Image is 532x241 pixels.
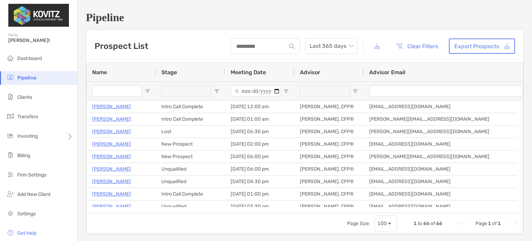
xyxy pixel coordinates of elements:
input: Advisor Email Filter Input [369,86,523,97]
div: [PERSON_NAME], CFP® [294,138,364,150]
div: Page Size [374,215,397,232]
a: [PERSON_NAME] [92,127,131,136]
img: Zoe Logo [8,3,69,28]
div: [PERSON_NAME], CFP® [294,163,364,175]
a: [PERSON_NAME] [92,115,131,123]
span: Billing [17,153,30,158]
img: pipeline icon [6,73,15,81]
div: [PERSON_NAME], CFP® [294,113,364,125]
div: [DATE] 06:00 pm [225,150,294,163]
img: get-help icon [6,229,15,237]
span: Transfers [17,114,38,120]
div: Last Page [512,221,517,226]
a: [PERSON_NAME] [92,102,131,111]
div: Previous Page [467,221,473,226]
span: Advisor [300,69,320,76]
div: New Prospect [156,138,225,150]
img: input icon [289,44,294,49]
img: settings icon [6,209,15,217]
div: [DATE] 03:30 pm [225,200,294,213]
button: Open Filter Menu [353,88,358,94]
span: Investing [17,133,38,139]
div: [PERSON_NAME], CFP® [294,126,364,138]
div: Unqualified [156,163,225,175]
span: Advisor Email [369,69,405,76]
span: Name [92,69,107,76]
img: dashboard icon [6,54,15,62]
span: Meeting Date [231,69,266,76]
span: Last 365 days [310,38,353,54]
img: clients icon [6,93,15,101]
a: Export Prospects [449,38,515,54]
h3: Prospect List [95,41,148,51]
div: [DATE] 04:30 pm [225,175,294,188]
div: [DATE] 06:00 pm [225,163,294,175]
div: Page Size: [347,221,370,226]
div: [DATE] 06:30 pm [225,126,294,138]
span: [PERSON_NAME]! [8,37,73,43]
div: [PERSON_NAME], CFP® [294,101,364,113]
span: Dashboard [17,55,42,61]
div: [PERSON_NAME], CFP® [294,200,364,213]
span: Stage [161,69,177,76]
span: 1 [414,221,417,226]
img: billing icon [6,151,15,159]
span: of [431,221,435,226]
span: Add New Client [17,191,51,197]
div: Unqualified [156,175,225,188]
span: Clients [17,94,32,100]
div: Intro Call Complete [156,188,225,200]
div: Intro Call Complete [156,101,225,113]
img: transfers icon [6,112,15,120]
div: Lost [156,126,225,138]
button: Open Filter Menu [214,88,220,94]
div: [PERSON_NAME], CFP® [294,150,364,163]
div: [DATE] 01:00 am [225,113,294,125]
span: to [418,221,422,226]
a: [PERSON_NAME] [92,140,131,148]
span: 66 [423,221,429,226]
img: firm-settings icon [6,170,15,179]
div: [PERSON_NAME], CFP® [294,188,364,200]
a: [PERSON_NAME] [92,165,131,173]
span: of [492,221,497,226]
a: [PERSON_NAME] [92,152,131,161]
span: 1 [498,221,501,226]
a: [PERSON_NAME] [92,202,131,211]
span: Pipeline [17,75,36,81]
div: First Page [459,221,464,226]
span: 1 [488,221,491,226]
img: add_new_client icon [6,190,15,198]
div: Unqualified [156,200,225,213]
img: investing icon [6,131,15,140]
div: New Prospect [156,150,225,163]
div: [DATE] 02:00 pm [225,138,294,150]
input: Meeting Date Filter Input [231,86,281,97]
button: Open Filter Menu [283,88,289,94]
span: Firm Settings [17,172,46,178]
button: Clear Filters [391,38,443,54]
button: Open Filter Menu [145,88,150,94]
span: 66 [436,221,442,226]
a: [PERSON_NAME] [92,190,131,198]
div: [DATE] 12:00 am [225,101,294,113]
span: Settings [17,211,36,217]
span: Page [476,221,487,226]
div: [DATE] 01:00 pm [225,188,294,200]
div: Intro Call Complete [156,113,225,125]
h1: Pipeline [86,11,524,24]
div: 100 [378,221,387,226]
a: [PERSON_NAME] [92,177,131,186]
div: Next Page [504,221,509,226]
div: [PERSON_NAME], CFP® [294,175,364,188]
span: Get Help [17,230,36,236]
